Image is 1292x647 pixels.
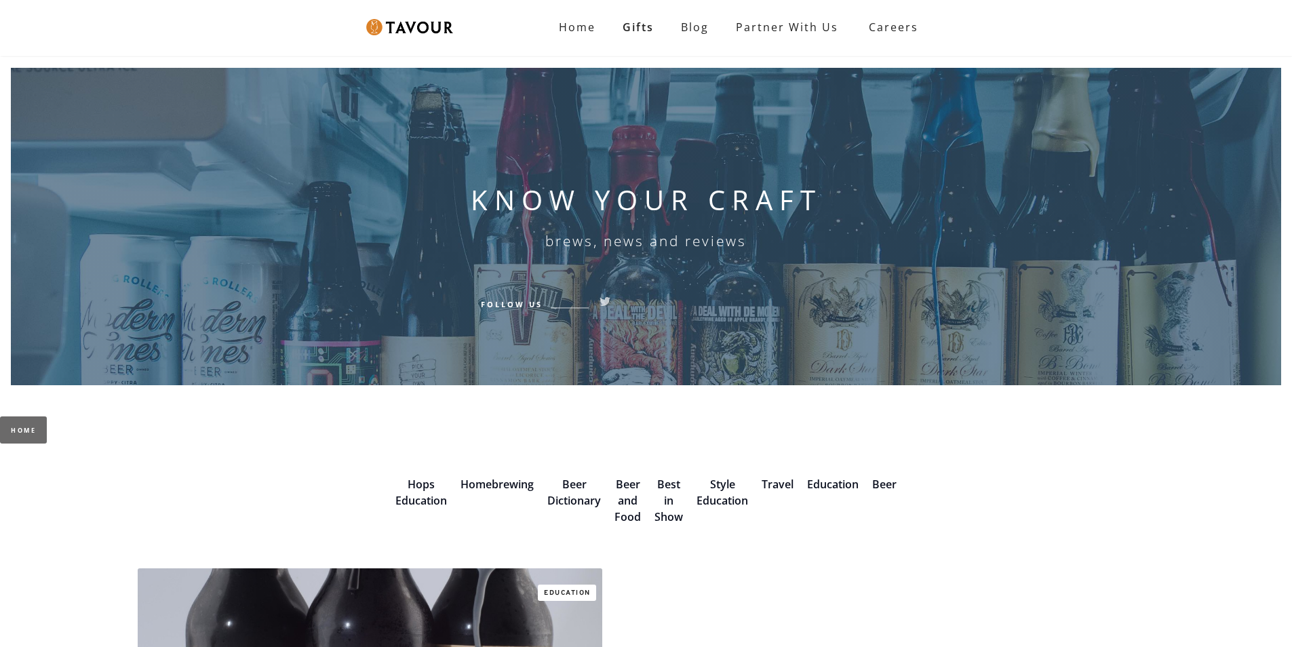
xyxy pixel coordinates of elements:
[852,8,928,46] a: Careers
[722,14,852,41] a: Partner with Us
[559,20,595,35] strong: Home
[481,298,543,310] h6: Follow Us
[545,233,747,249] h6: brews, news and reviews
[654,477,683,524] a: Best in Show
[869,14,918,41] strong: Careers
[609,14,667,41] a: Gifts
[538,585,596,601] a: Education
[807,477,859,492] a: Education
[471,184,822,216] h1: KNOW YOUR CRAFT
[614,477,641,524] a: Beer and Food
[395,477,447,508] a: Hops Education
[697,477,748,508] a: Style Education
[667,14,722,41] a: Blog
[547,477,601,508] a: Beer Dictionary
[872,477,897,492] a: Beer
[545,14,609,41] a: Home
[762,477,794,492] a: Travel
[461,477,534,492] a: Homebrewing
